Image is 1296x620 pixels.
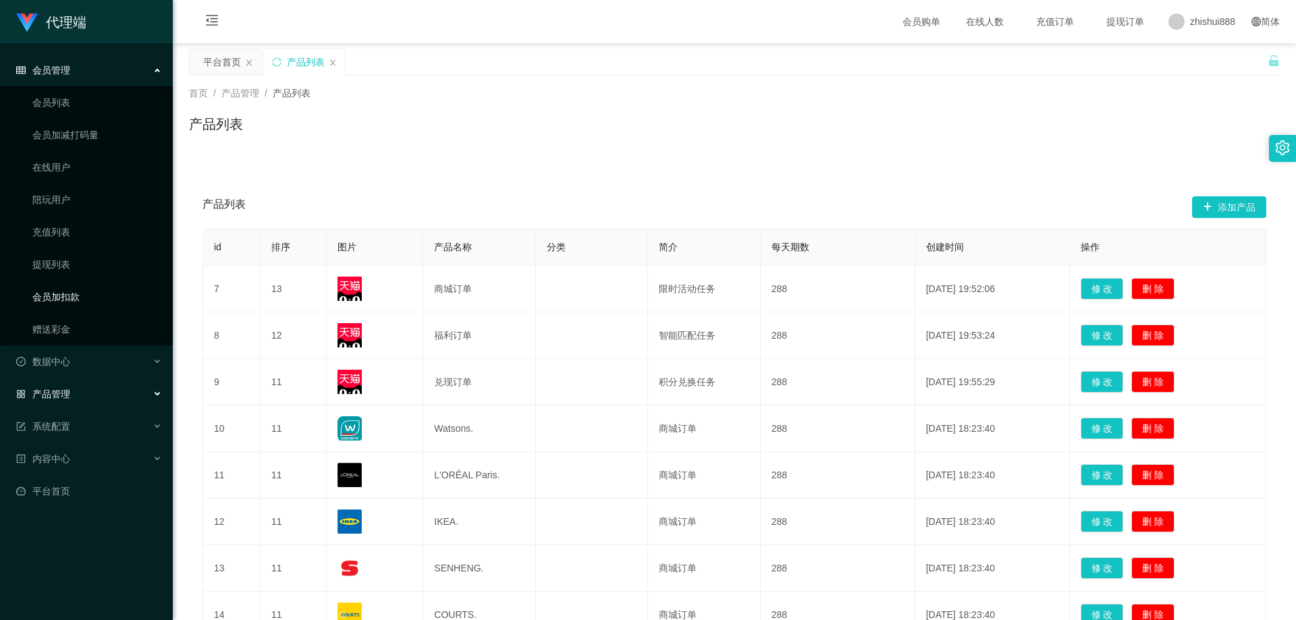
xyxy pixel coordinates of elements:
td: 商城订单 [423,266,535,312]
span: 产品管理 [16,389,70,399]
img: logo.9652507e.png [16,13,38,32]
button: 删 除 [1131,557,1174,579]
span: 操作 [1081,242,1100,252]
td: SENHENG. [423,545,535,592]
span: 分类 [547,242,566,252]
button: 修 改 [1081,557,1124,579]
td: 商城订单 [648,452,760,499]
i: 图标: close [245,59,253,67]
i: 图标: setting [1275,140,1290,155]
td: L'ORÉAL Paris. [423,452,535,499]
td: 7 [203,266,261,312]
td: Watsons. [423,405,535,452]
img: 68c2535725a06.png [337,277,362,301]
i: 图标: sync [272,57,281,67]
span: 每天期数 [772,242,809,252]
td: 限时活动任务 [648,266,760,312]
td: 11 [261,405,327,452]
button: 图标: plus添加产品 [1192,196,1266,218]
td: 商城订单 [648,405,760,452]
button: 修 改 [1081,278,1124,300]
td: 福利订单 [423,312,535,359]
span: 创建时间 [926,242,964,252]
i: 图标: global [1251,17,1261,26]
span: 充值订单 [1029,17,1081,26]
td: 智能匹配任务 [648,312,760,359]
td: 288 [761,452,915,499]
span: 简介 [659,242,678,252]
i: 图标: check-circle-o [16,357,26,366]
span: 内容中心 [16,453,70,464]
img: 68176f62e0d74.png [337,556,362,580]
i: 图标: unlock [1268,55,1280,67]
button: 删 除 [1131,511,1174,532]
td: [DATE] 18:23:40 [915,405,1070,452]
td: 288 [761,312,915,359]
td: [DATE] 18:23:40 [915,499,1070,545]
h1: 产品列表 [189,114,243,134]
i: 图标: close [329,59,337,67]
td: 兑现订单 [423,359,535,405]
td: 11 [261,499,327,545]
button: 修 改 [1081,325,1124,346]
span: 产品列表 [202,196,246,218]
a: 代理端 [16,16,86,27]
i: 图标: appstore-o [16,389,26,399]
a: 会员加减打码量 [32,121,162,148]
td: [DATE] 19:55:29 [915,359,1070,405]
h1: 代理端 [46,1,86,44]
i: 图标: form [16,422,26,431]
img: 68176ef633d27.png [337,509,362,534]
td: [DATE] 18:23:40 [915,545,1070,592]
button: 修 改 [1081,371,1124,393]
td: 9 [203,359,261,405]
button: 修 改 [1081,418,1124,439]
td: 12 [261,312,327,359]
i: 图标: table [16,65,26,75]
span: 排序 [271,242,290,252]
img: 68176a989e162.jpg [337,416,362,441]
td: 288 [761,266,915,312]
td: 10 [203,405,261,452]
button: 删 除 [1131,418,1174,439]
a: 会员加扣款 [32,283,162,310]
td: 商城订单 [648,545,760,592]
td: [DATE] 19:53:24 [915,312,1070,359]
td: [DATE] 19:52:06 [915,266,1070,312]
a: 陪玩用户 [32,186,162,213]
td: 商城订单 [648,499,760,545]
span: id [214,242,221,252]
td: 288 [761,405,915,452]
img: 68c275df5c97d.jpg [337,323,362,347]
button: 删 除 [1131,325,1174,346]
span: 首页 [189,88,208,98]
td: 13 [203,545,261,592]
span: 产品名称 [434,242,472,252]
td: 11 [261,545,327,592]
span: 在线人数 [959,17,1010,26]
td: 13 [261,266,327,312]
td: 12 [203,499,261,545]
span: 提现订单 [1100,17,1151,26]
div: 平台首页 [203,49,241,75]
a: 提现列表 [32,251,162,278]
button: 修 改 [1081,511,1124,532]
td: 11 [203,452,261,499]
span: / [265,88,267,98]
td: 288 [761,545,915,592]
span: 系统配置 [16,421,70,432]
td: 11 [261,359,327,405]
a: 在线用户 [32,154,162,181]
span: 产品列表 [273,88,310,98]
a: 充值列表 [32,219,162,246]
span: 会员管理 [16,65,70,76]
span: 数据中心 [16,356,70,367]
td: [DATE] 18:23:40 [915,452,1070,499]
td: 288 [761,499,915,545]
a: 图标: dashboard平台首页 [16,478,162,505]
button: 删 除 [1131,464,1174,486]
i: 图标: menu-fold [189,1,235,44]
span: 图片 [337,242,356,252]
a: 会员列表 [32,89,162,116]
td: IKEA. [423,499,535,545]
